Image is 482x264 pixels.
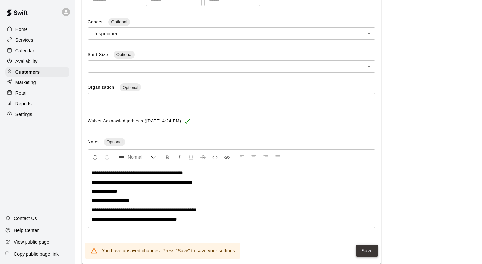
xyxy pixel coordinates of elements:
a: Availability [5,56,69,66]
span: Optional [104,139,125,144]
p: View public page [14,239,49,245]
p: Services [15,37,33,43]
span: Gender [88,20,104,24]
p: Settings [15,111,32,118]
a: Home [5,25,69,34]
p: Help Center [14,227,39,234]
button: Insert Link [221,151,233,163]
span: Notes [88,140,100,144]
span: Waiver Acknowledged: Yes ([DATE] 4:24 PM) [88,116,181,127]
a: Settings [5,109,69,119]
p: Marketing [15,79,36,86]
button: Save [356,245,378,257]
p: Customers [15,69,40,75]
p: Contact Us [14,215,37,222]
div: Unspecified [88,27,375,40]
button: Center Align [248,151,259,163]
button: Left Align [236,151,247,163]
a: Calendar [5,46,69,56]
a: Customers [5,67,69,77]
a: Retail [5,88,69,98]
p: Calendar [15,47,34,54]
p: Home [15,26,28,33]
a: Reports [5,99,69,109]
button: Insert Code [209,151,221,163]
button: Redo [101,151,113,163]
span: Organization [88,85,116,90]
button: Format Italics [174,151,185,163]
button: Justify Align [272,151,283,163]
p: Availability [15,58,38,65]
button: Formatting Options [116,151,159,163]
span: Optional [108,19,130,24]
button: Format Strikethrough [197,151,209,163]
p: Retail [15,90,27,96]
span: Shirt Size [88,52,110,57]
button: Undo [89,151,101,163]
a: Services [5,35,69,45]
span: Normal [128,154,151,160]
div: You have unsaved changes. Press "Save" to save your settings [102,245,235,257]
span: Optional [120,85,141,90]
p: Copy public page link [14,251,59,257]
button: Format Underline [186,151,197,163]
a: Marketing [5,78,69,87]
button: Format Bold [162,151,173,163]
span: Optional [114,52,135,57]
button: Right Align [260,151,271,163]
p: Reports [15,100,32,107]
